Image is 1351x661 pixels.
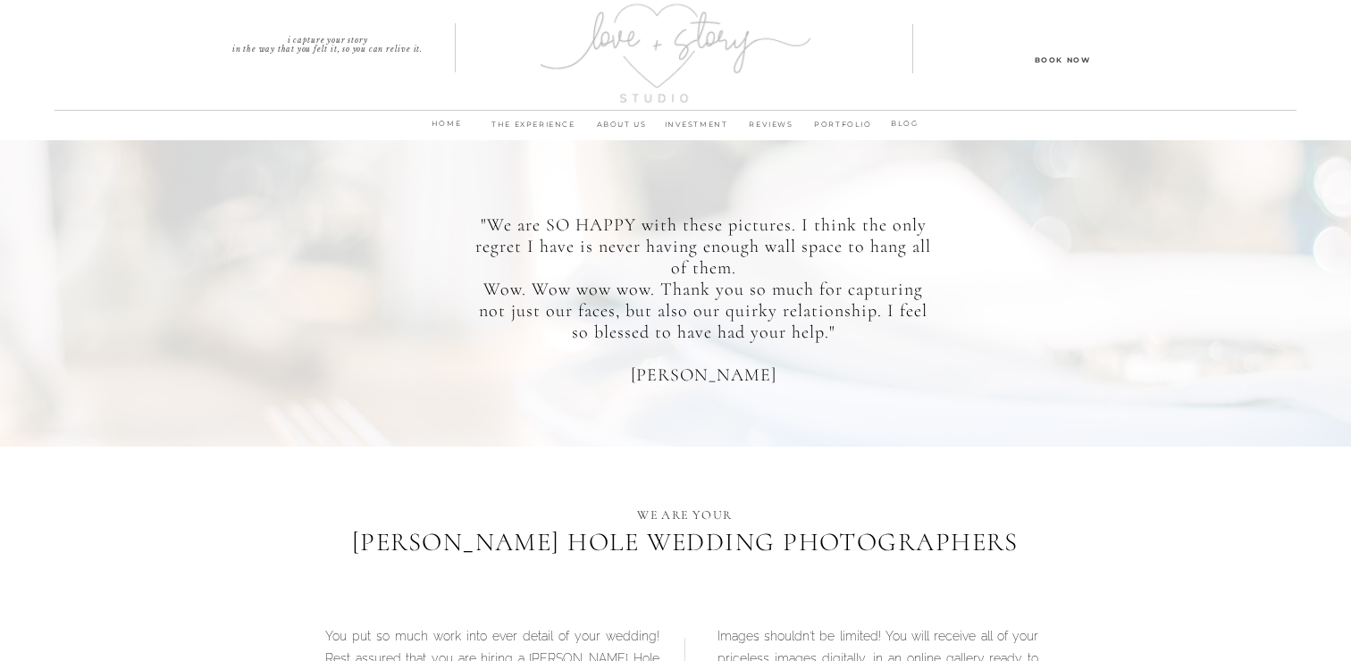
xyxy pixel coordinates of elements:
[881,116,928,133] a: BLOG
[199,36,456,48] p: I capture your story in the way that you felt it, so you can relive it.
[659,117,734,142] a: INVESTMENT
[332,527,1037,579] h1: [PERSON_NAME] Hole wedding photographers
[423,116,470,141] a: home
[482,117,584,142] a: THE EXPERIENCE
[593,504,776,521] p: We are your
[199,36,456,48] a: I capture your storyin the way that you felt it, so you can relive it.
[734,117,809,142] a: REVIEWS
[584,117,659,142] a: ABOUT us
[982,53,1143,65] a: Book Now
[472,214,935,370] p: "We are SO HAPPY with these pictures. I think the only regret I have is never having enough wall ...
[809,117,877,142] a: PORTFOLIO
